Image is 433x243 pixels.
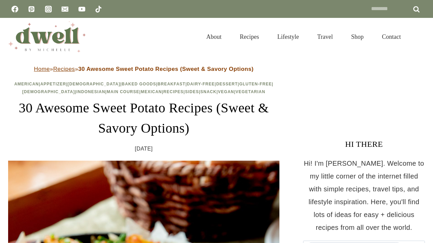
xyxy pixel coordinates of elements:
a: Home [34,66,50,72]
a: Baked Goods [122,82,156,86]
a: Indonesian [76,89,105,94]
span: | | | | | | | | | | | | | | | | [14,82,273,94]
a: Breakfast [158,82,185,86]
a: Snack [200,89,216,94]
a: Lifestyle [268,25,308,49]
a: TikTok [92,2,105,16]
a: Mexican [141,89,162,94]
a: Recipes [163,89,184,94]
a: [DEMOGRAPHIC_DATA] [22,89,75,94]
p: Hi! I'm [PERSON_NAME]. Welcome to my little corner of the internet filled with simple recipes, tr... [303,157,425,234]
a: American [14,82,39,86]
a: [DEMOGRAPHIC_DATA] [68,82,120,86]
button: View Search Form [413,31,425,43]
a: Instagram [42,2,55,16]
a: Travel [308,25,342,49]
a: Gluten-Free [239,82,272,86]
a: Dairy-Free [187,82,215,86]
a: Vegan [218,89,234,94]
a: Recipes [231,25,268,49]
nav: Primary Navigation [197,25,410,49]
a: Shop [342,25,373,49]
a: Facebook [8,2,22,16]
strong: 30 Awesome Sweet Potato Recipes (Sweet & Savory Options) [78,66,253,72]
a: Vegetarian [235,89,265,94]
time: [DATE] [135,144,153,154]
a: Email [58,2,72,16]
img: DWELL by michelle [8,21,86,52]
span: » » [34,66,253,72]
a: Appetizer [40,82,66,86]
a: Main Course [107,89,139,94]
a: Pinterest [25,2,38,16]
a: Dessert [216,82,238,86]
a: Sides [185,89,199,94]
h3: HI THERE [303,138,425,150]
a: Contact [373,25,410,49]
a: Recipes [53,66,75,72]
a: YouTube [75,2,89,16]
a: About [197,25,231,49]
h1: 30 Awesome Sweet Potato Recipes (Sweet & Savory Options) [8,98,279,138]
